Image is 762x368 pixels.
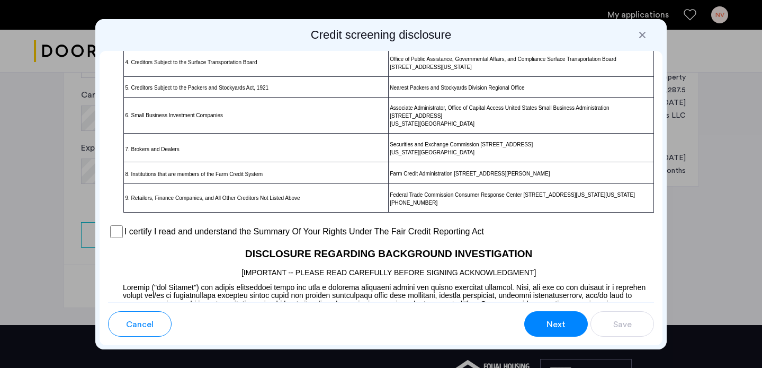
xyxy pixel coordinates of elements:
p: Securities and Exchange Commission [STREET_ADDRESS] [US_STATE][GEOGRAPHIC_DATA] [389,139,654,156]
button: button [108,311,172,337]
p: 8. Institutions that are members of the Farm Credit System [124,168,388,178]
p: [IMPORTANT -- PLEASE READ CAREFULLY BEFORE SIGNING ACKNOWLEDGMENT] [108,262,654,279]
h2: Credit screening disclosure [100,28,662,42]
span: Cancel [126,318,154,331]
p: 6. Small Business Investment Companies [124,111,388,119]
p: 9. Retailers, Finance Companies, and All Other Creditors Not Listed Above [124,194,388,202]
p: Nearest Packers and Stockyards Division Regional Office [389,82,654,92]
p: Farm Credit Administration [STREET_ADDRESS][PERSON_NAME] [389,168,654,178]
button: button [590,311,654,337]
p: Federal Trade Commission Consumer Response Center [STREET_ADDRESS][US_STATE][US_STATE] [PHONE_NUM... [389,189,654,207]
p: 7. Brokers and Dealers [124,142,388,153]
span: Save [613,318,632,331]
p: Associate Administrator, Office of Capital Access United States Small Business Administration [ST... [389,103,654,128]
p: Office of Public Assistance, Governmental Affairs, and Compliance Surface Transportation Board [S... [389,54,654,71]
label: I certify I read and understand the Summary Of Your Rights Under The Fair Credit Reporting Act [124,225,484,238]
h2: DISCLOSURE REGARDING BACKGROUND INVESTIGATION [108,240,654,262]
p: 5. Creditors Subject to the Packers and Stockyards Act, 1921 [124,82,388,92]
p: 4. Creditors Subject to the Surface Transportation Board [124,58,388,66]
span: Next [546,318,566,331]
button: button [524,311,588,337]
